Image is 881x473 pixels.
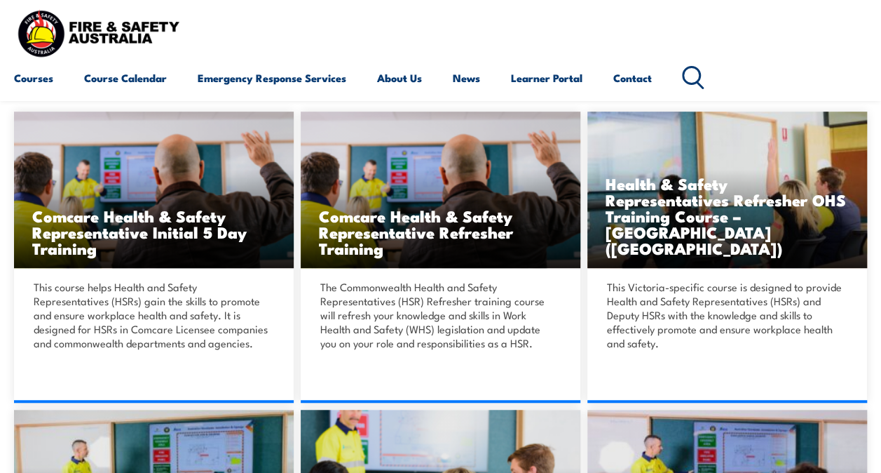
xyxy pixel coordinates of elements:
a: Contact [613,61,652,95]
a: Comcare Health & Safety Representative Initial 5 Day Training [14,112,294,268]
img: Comcare Health & Safety Representative Initial 5 Day TRAINING [14,112,294,268]
a: Course Calendar [84,61,167,95]
h3: Comcare Health & Safety Representative Refresher Training [319,208,562,256]
img: Health & Safety Representatives Initial OHS Training Course (VIC) [587,112,867,268]
a: About Us [377,61,422,95]
p: The Commonwealth Health and Safety Representatives (HSR) Refresher training course will refresh y... [320,280,556,350]
a: Learner Portal [511,61,582,95]
img: Comcare Health & Safety Representative Initial 5 Day TRAINING [301,112,580,268]
a: Courses [14,61,53,95]
a: Comcare Health & Safety Representative Refresher Training [301,112,580,268]
h3: Health & Safety Representatives Refresher OHS Training Course – [GEOGRAPHIC_DATA] ([GEOGRAPHIC_DA... [606,175,849,256]
p: This course helps Health and Safety Representatives (HSRs) gain the skills to promote and ensure ... [34,280,270,350]
a: Health & Safety Representatives Refresher OHS Training Course – [GEOGRAPHIC_DATA] ([GEOGRAPHIC_DA... [587,112,867,268]
a: Emergency Response Services [198,61,346,95]
p: This Victoria-specific course is designed to provide Health and Safety Representatives (HSRs) and... [607,280,843,350]
h3: Comcare Health & Safety Representative Initial 5 Day Training [32,208,275,256]
a: News [453,61,480,95]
